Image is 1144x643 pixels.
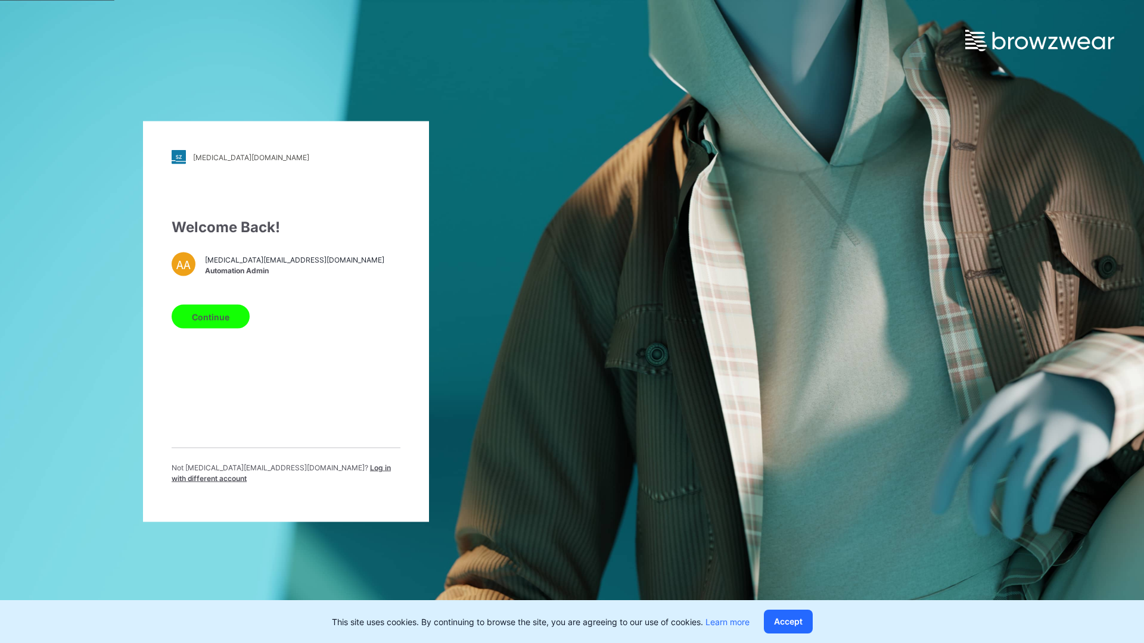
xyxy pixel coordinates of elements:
div: [MEDICAL_DATA][DOMAIN_NAME] [193,152,309,161]
p: This site uses cookies. By continuing to browse the site, you are agreeing to our use of cookies. [332,616,750,628]
span: [MEDICAL_DATA][EMAIL_ADDRESS][DOMAIN_NAME] [205,254,384,265]
div: Welcome Back! [172,217,400,238]
p: Not [MEDICAL_DATA][EMAIL_ADDRESS][DOMAIN_NAME] ? [172,463,400,484]
a: [MEDICAL_DATA][DOMAIN_NAME] [172,150,400,164]
img: stylezone-logo.562084cfcfab977791bfbf7441f1a819.svg [172,150,186,164]
span: Automation Admin [205,265,384,276]
img: browzwear-logo.e42bd6dac1945053ebaf764b6aa21510.svg [965,30,1114,51]
div: AA [172,252,195,276]
button: Continue [172,305,250,329]
button: Accept [764,610,813,633]
a: Learn more [705,617,750,627]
